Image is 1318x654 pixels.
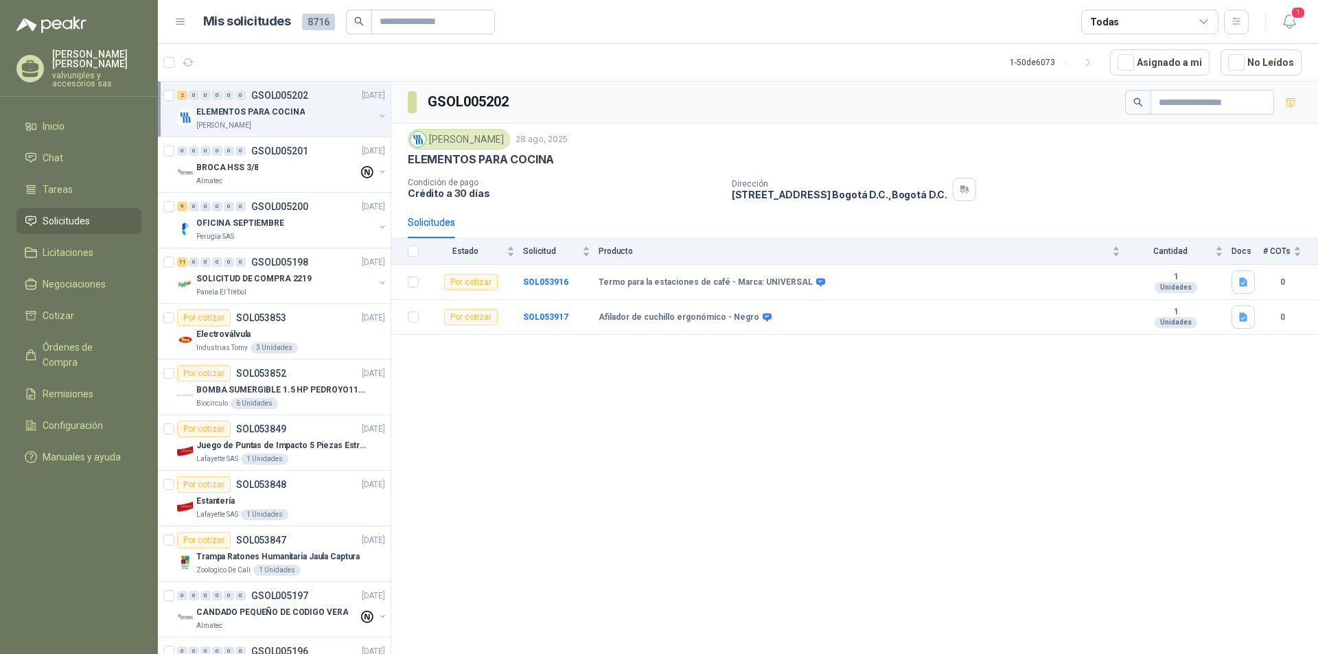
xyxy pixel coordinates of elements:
b: SOL053916 [523,277,568,287]
p: [DATE] [362,312,385,325]
p: valvuniples y accesorios sas [52,71,141,88]
p: Lafayette SAS [196,509,238,520]
div: 0 [200,146,211,156]
div: 1 Unidades [241,509,288,520]
span: Chat [43,150,63,165]
p: Lafayette SAS [196,454,238,465]
span: Órdenes de Compra [43,340,128,370]
p: SOL053847 [236,535,286,545]
p: Zoologico De Cali [196,565,251,576]
p: [DATE] [362,89,385,102]
div: 0 [224,202,234,211]
p: ELEMENTOS PARA COCINA [196,106,305,119]
th: Solicitud [523,238,599,265]
img: Company Logo [411,132,426,147]
div: 9 [177,202,187,211]
a: Por cotizarSOL053853[DATE] Company LogoElectroválvulaIndustrias Tomy3 Unidades [158,304,391,360]
div: Por cotizar [177,532,231,548]
div: 0 [224,257,234,267]
a: Negociaciones [16,271,141,297]
a: Por cotizarSOL053849[DATE] Company LogoJuego de Puntas de Impacto 5 Piezas Estrella PH2 de 2'' Za... [158,415,391,471]
p: Trampa Ratones Humanitaria Jaula Captura [196,550,360,563]
b: 0 [1263,276,1302,289]
div: 0 [189,202,199,211]
p: 28 ago, 2025 [516,133,568,146]
img: Company Logo [177,387,194,404]
a: Inicio [16,113,141,139]
a: Manuales y ayuda [16,444,141,470]
button: Asignado a mi [1110,49,1210,75]
a: 0 0 0 0 0 0 GSOL005197[DATE] Company LogoCANDADO PEQUEÑO DE CODIGO VERAAlmatec [177,587,388,631]
span: Configuración [43,418,103,433]
p: [STREET_ADDRESS] Bogotá D.C. , Bogotá D.C. [732,189,947,200]
p: GSOL005200 [251,202,308,211]
span: 8716 [302,14,335,30]
a: Por cotizarSOL053852[DATE] Company LogoBOMBA SUMERGIBLE 1.5 HP PEDROYO110 VOLTIOSBiocirculo6 Unid... [158,360,391,415]
div: Todas [1090,14,1119,30]
img: Company Logo [177,331,194,348]
div: 0 [200,257,211,267]
span: search [354,16,364,26]
img: Company Logo [177,276,194,292]
span: Cantidad [1129,246,1212,256]
p: SOL053848 [236,480,286,489]
a: Chat [16,145,141,171]
div: 11 [177,257,187,267]
p: Almatec [196,176,222,187]
p: [DATE] [362,478,385,491]
img: Company Logo [177,554,194,570]
span: Producto [599,246,1109,256]
div: Por cotizar [444,309,498,325]
a: Remisiones [16,381,141,407]
div: 0 [177,146,187,156]
div: 1 Unidades [253,565,301,576]
div: 0 [177,591,187,600]
p: [PERSON_NAME] [PERSON_NAME] [52,49,141,69]
span: Tareas [43,182,73,197]
p: Industrias Tomy [196,342,248,353]
span: 1 [1291,6,1306,19]
div: 0 [212,591,222,600]
p: [PERSON_NAME] [196,120,251,131]
p: [DATE] [362,145,385,158]
div: Por cotizar [177,421,231,437]
p: BOMBA SUMERGIBLE 1.5 HP PEDROYO110 VOLTIOS [196,384,367,397]
p: Biocirculo [196,398,228,409]
a: Por cotizarSOL053848[DATE] Company LogoEstanteríaLafayette SAS1 Unidades [158,471,391,526]
th: Producto [599,238,1129,265]
span: Solicitudes [43,213,90,229]
h3: GSOL005202 [428,91,511,113]
a: Configuración [16,412,141,439]
h1: Mis solicitudes [203,12,291,32]
b: 1 [1129,307,1223,318]
div: Por cotizar [444,274,498,290]
a: 2 0 0 0 0 0 GSOL005202[DATE] Company LogoELEMENTOS PARA COCINA[PERSON_NAME] [177,87,388,131]
th: Estado [427,238,523,265]
a: Cotizar [16,303,141,329]
div: 0 [200,202,211,211]
p: OFICINA SEPTIEMBRE [196,217,284,230]
p: CANDADO PEQUEÑO DE CODIGO VERA [196,606,348,619]
a: 9 0 0 0 0 0 GSOL005200[DATE] Company LogoOFICINA SEPTIEMBREPerugia SAS [177,198,388,242]
p: [DATE] [362,367,385,380]
img: Company Logo [177,443,194,459]
span: Manuales y ayuda [43,449,121,465]
th: # COTs [1263,238,1318,265]
div: 0 [235,146,246,156]
b: SOL053917 [523,312,568,322]
div: 2 [177,91,187,100]
div: [PERSON_NAME] [408,129,510,150]
span: Negociaciones [43,277,106,292]
div: 0 [212,257,222,267]
div: 0 [235,91,246,100]
a: Licitaciones [16,240,141,266]
button: No Leídos [1221,49,1302,75]
p: GSOL005197 [251,591,308,600]
p: Electroválvula [196,328,251,341]
p: BROCA HSS 3/8 [196,161,258,174]
div: 0 [200,91,211,100]
img: Company Logo [177,609,194,626]
span: Inicio [43,119,65,134]
div: Solicitudes [408,215,455,230]
p: [DATE] [362,256,385,269]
